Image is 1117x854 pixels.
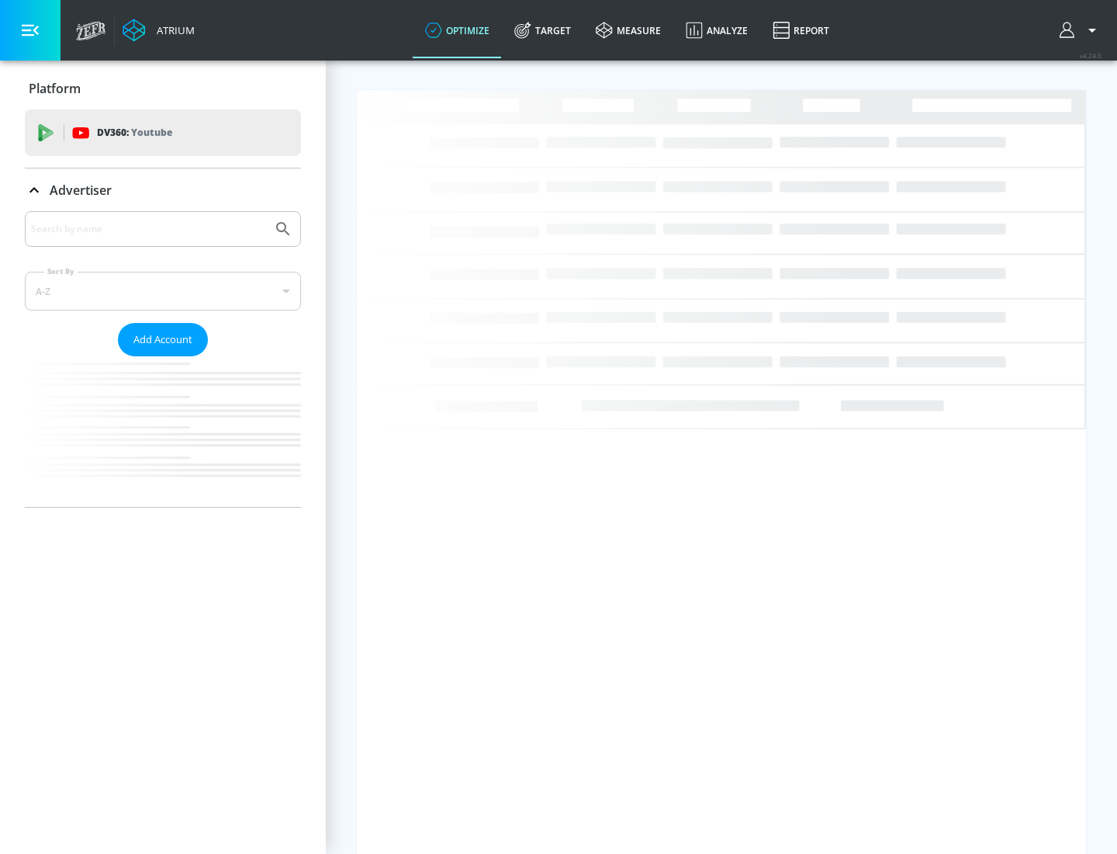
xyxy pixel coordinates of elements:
[31,219,266,239] input: Search by name
[29,80,81,97] p: Platform
[131,124,172,141] p: Youtube
[118,323,208,356] button: Add Account
[25,67,301,110] div: Platform
[25,109,301,156] div: DV360: Youtube
[133,331,192,349] span: Add Account
[97,124,172,141] p: DV360:
[413,2,502,58] a: optimize
[50,182,112,199] p: Advertiser
[760,2,842,58] a: Report
[25,356,301,507] nav: list of Advertiser
[150,23,195,37] div: Atrium
[25,272,301,311] div: A-Z
[502,2,583,58] a: Target
[25,168,301,212] div: Advertiser
[44,266,78,276] label: Sort By
[673,2,760,58] a: Analyze
[123,19,195,42] a: Atrium
[1080,51,1101,60] span: v 4.24.0
[25,211,301,507] div: Advertiser
[583,2,673,58] a: measure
